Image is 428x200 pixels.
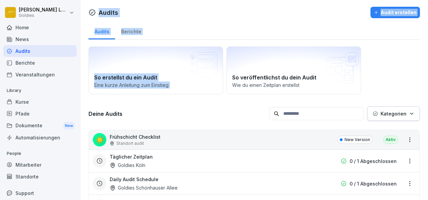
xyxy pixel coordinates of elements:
[381,110,406,117] p: Kategorien
[350,158,397,165] p: 0 / 1 Abgeschlossen
[374,9,417,16] div: Audit erstellen
[115,22,147,39] a: Berichte
[3,45,77,57] a: Audits
[88,110,266,118] h3: Deine Audits
[93,133,106,146] div: ☀️
[226,46,361,94] a: So veröffentlichst du dein AuditWie du einen Zeitplan erstellst
[370,7,420,18] button: Audit erstellen
[3,187,77,199] div: Support
[3,132,77,143] a: Automatisierungen
[3,22,77,33] a: Home
[383,136,398,144] div: Aktiv
[367,106,420,121] button: Kategorien
[94,81,217,89] p: Eine kurze Anleitung zum Einstieg
[110,133,160,140] p: Frühschicht Checklist
[3,120,77,132] div: Dokumente
[63,122,75,130] div: New
[116,140,144,146] p: Standort audit
[94,73,217,81] h2: So erstellst du ein Audit
[110,162,145,169] div: Goldies Köln
[3,148,77,159] p: People
[232,81,355,89] p: Wie du einen Zeitplan erstellst
[19,13,68,18] p: Goldies
[19,7,68,13] p: [PERSON_NAME] Loska
[232,73,355,81] h2: So veröffentlichst du dein Audit
[3,120,77,132] a: DokumenteNew
[3,171,77,182] a: Standorte
[3,33,77,45] a: News
[110,184,178,191] div: Goldies Schönhauser Allee
[3,69,77,80] a: Veranstaltungen
[345,137,370,143] p: New Version
[350,180,397,187] p: 0 / 1 Abgeschlossen
[110,153,153,160] h3: Täglicher Zeitplan
[110,176,158,183] h3: Daily Audit Schedule
[88,22,115,39] a: Audits
[3,96,77,108] a: Kurse
[3,57,77,69] a: Berichte
[3,159,77,171] a: Mitarbeiter
[88,46,223,94] a: So erstellst du ein AuditEine kurze Anleitung zum Einstieg
[3,85,77,96] p: Library
[99,8,118,17] h1: Audits
[3,108,77,120] a: Pfade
